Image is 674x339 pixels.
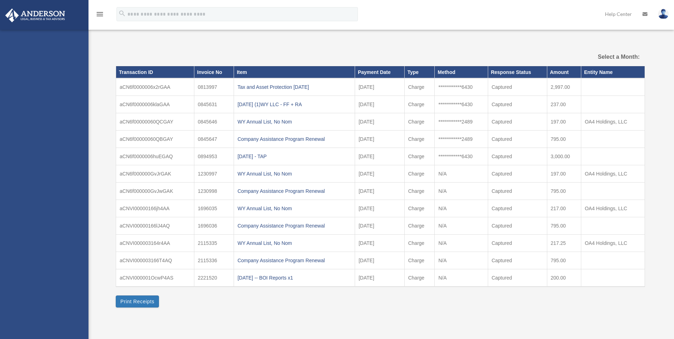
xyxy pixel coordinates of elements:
div: [DATE] (1)WY LLC - FF + RA [238,99,351,109]
td: [DATE] [355,96,404,113]
td: 0845647 [194,131,234,148]
td: 197.00 [547,113,581,131]
td: OA4 Holdings, LLC [581,113,645,131]
td: 2115336 [194,252,234,269]
td: [DATE] [355,269,404,287]
td: Charge [404,148,435,165]
td: N/A [435,183,488,200]
td: OA4 Holdings, LLC [581,165,645,183]
td: 0845646 [194,113,234,131]
td: Captured [488,200,547,217]
td: Captured [488,269,547,287]
td: 795.00 [547,252,581,269]
th: Payment Date [355,66,404,78]
td: aCNVI000003164r4AA [116,235,194,252]
td: [DATE] [355,252,404,269]
div: WY Annual List, No Nom [238,117,351,127]
td: 1230997 [194,165,234,183]
td: aCN6f00000060QBGAY [116,131,194,148]
td: aCNVI00000166jh4AA [116,200,194,217]
td: Captured [488,131,547,148]
th: Amount [547,66,581,78]
td: 200.00 [547,269,581,287]
div: WY Annual List, No Nom [238,203,351,213]
td: 0813997 [194,78,234,96]
td: Captured [488,217,547,235]
th: Response Status [488,66,547,78]
td: N/A [435,252,488,269]
td: Charge [404,183,435,200]
td: [DATE] [355,200,404,217]
td: Captured [488,165,547,183]
td: [DATE] [355,131,404,148]
td: Captured [488,96,547,113]
th: Invoice No [194,66,234,78]
td: N/A [435,235,488,252]
div: WY Annual List, No Nom [238,238,351,248]
label: Select a Month: [562,52,640,62]
td: 1696036 [194,217,234,235]
td: 795.00 [547,131,581,148]
th: Transaction ID [116,66,194,78]
td: [DATE] [355,183,404,200]
i: search [118,10,126,17]
td: Captured [488,113,547,131]
td: aCN6f0000006x2rGAA [116,78,194,96]
td: 217.00 [547,200,581,217]
th: Method [435,66,488,78]
td: 3,000.00 [547,148,581,165]
th: Entity Name [581,66,645,78]
td: [DATE] [355,235,404,252]
td: 795.00 [547,183,581,200]
td: 1696035 [194,200,234,217]
div: Company Assistance Program Renewal [238,255,351,265]
td: OA4 Holdings, LLC [581,200,645,217]
td: aCN6f00000060QCGAY [116,113,194,131]
td: N/A [435,165,488,183]
td: 2221520 [194,269,234,287]
td: [DATE] [355,113,404,131]
td: 795.00 [547,217,581,235]
td: 217.25 [547,235,581,252]
i: menu [96,10,104,18]
td: aCN6f000000GvJwGAK [116,183,194,200]
div: Company Assistance Program Renewal [238,221,351,231]
div: WY Annual List, No Nom [238,169,351,179]
td: N/A [435,217,488,235]
td: aCNVI000003166T4AQ [116,252,194,269]
td: aCN6f0000006klaGAA [116,96,194,113]
th: Type [404,66,435,78]
td: 0845631 [194,96,234,113]
td: OA4 Holdings, LLC [581,235,645,252]
td: Charge [404,96,435,113]
td: 237.00 [547,96,581,113]
div: Company Assistance Program Renewal [238,186,351,196]
td: aCNVI000001OcwP4AS [116,269,194,287]
td: [DATE] [355,165,404,183]
td: [DATE] [355,217,404,235]
div: Tax and Asset Protection [DATE] [238,82,351,92]
td: Charge [404,200,435,217]
td: Charge [404,252,435,269]
td: [DATE] [355,148,404,165]
td: 2115335 [194,235,234,252]
td: Captured [488,78,547,96]
td: Charge [404,165,435,183]
td: [DATE] [355,78,404,96]
td: N/A [435,269,488,287]
td: 197.00 [547,165,581,183]
a: menu [96,12,104,18]
td: Captured [488,148,547,165]
img: User Pic [658,9,669,19]
td: Charge [404,131,435,148]
td: 1230998 [194,183,234,200]
div: [DATE] - TAP [238,151,351,161]
td: Charge [404,217,435,235]
td: aCN6f0000006huEGAQ [116,148,194,165]
td: Captured [488,252,547,269]
td: Charge [404,235,435,252]
td: aCN6f000000GvJrGAK [116,165,194,183]
div: Company Assistance Program Renewal [238,134,351,144]
td: Charge [404,78,435,96]
img: Anderson Advisors Platinum Portal [3,8,67,22]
